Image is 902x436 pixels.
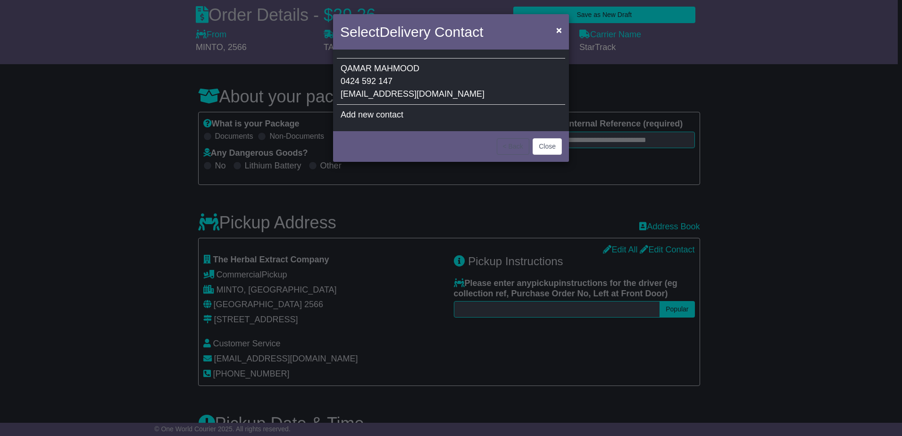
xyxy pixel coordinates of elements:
[374,64,419,73] span: MAHMOOD
[340,21,483,42] h4: Select
[434,24,483,40] span: Contact
[497,138,529,155] button: < Back
[341,76,393,86] span: 0424 592 147
[533,138,562,155] button: Close
[556,25,562,35] span: ×
[551,20,567,40] button: Close
[379,24,430,40] span: Delivery
[341,64,372,73] span: QAMAR
[341,89,484,99] span: [EMAIL_ADDRESS][DOMAIN_NAME]
[341,110,403,119] span: Add new contact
